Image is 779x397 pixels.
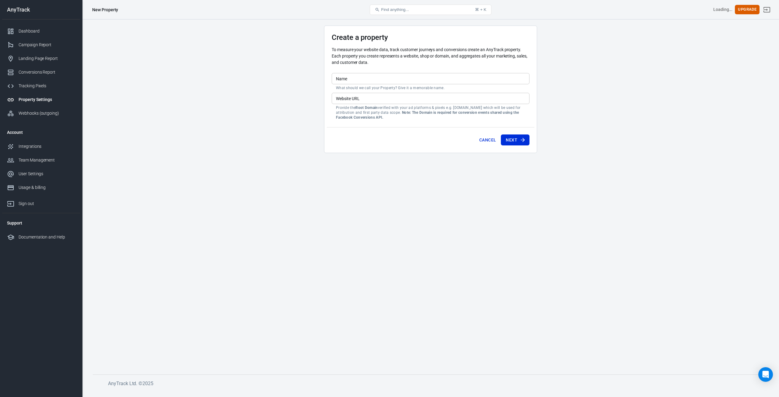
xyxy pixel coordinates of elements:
[2,216,80,230] li: Support
[19,96,75,103] div: Property Settings
[355,106,378,110] strong: Root Domain
[2,65,80,79] a: Conversions Report
[19,83,75,89] div: Tracking Pixels
[2,93,80,106] a: Property Settings
[735,5,760,14] button: Upgrade
[332,93,529,104] input: example.com
[19,110,75,117] div: Webhooks (outgoing)
[2,38,80,52] a: Campaign Report
[2,125,80,140] li: Account
[758,367,773,382] div: Open Intercom Messenger
[19,171,75,177] div: User Settings
[381,7,409,12] span: Find anything...
[19,55,75,62] div: Landing Page Report
[332,47,529,66] p: To measure your website data, track customer journeys and conversions create an AnyTrack property...
[2,24,80,38] a: Dashboard
[477,134,498,146] button: Cancel
[19,234,75,240] div: Documentation and Help
[2,140,80,153] a: Integrations
[336,85,525,90] p: What should we call your Property? Give it a memorable name.
[2,7,80,12] div: AnyTrack
[19,200,75,207] div: Sign out
[501,134,529,146] button: Next
[332,73,529,84] input: Your Website Name
[19,143,75,150] div: Integrations
[2,79,80,93] a: Tracking Pixels
[336,105,525,120] p: Provide the verified with your ad platforms & pixels e.g. [DOMAIN_NAME] which will be used for at...
[2,106,80,120] a: Webhooks (outgoing)
[19,42,75,48] div: Campaign Report
[2,153,80,167] a: Team Management
[2,167,80,181] a: User Settings
[475,7,486,12] div: ⌘ + K
[332,33,529,42] h3: Create a property
[19,184,75,191] div: Usage & billing
[2,181,80,194] a: Usage & billing
[92,7,118,13] div: New Property
[2,194,80,211] a: Sign out
[19,28,75,34] div: Dashboard
[370,5,491,15] button: Find anything...⌘ + K
[713,6,733,13] div: Account id: <>
[19,157,75,163] div: Team Management
[760,2,774,17] a: Sign out
[2,52,80,65] a: Landing Page Report
[108,380,564,387] h6: AnyTrack Ltd. © 2025
[336,110,519,120] strong: Note: The Domain is required for conversion events shared using the Facebook Conversions API.
[19,69,75,75] div: Conversions Report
